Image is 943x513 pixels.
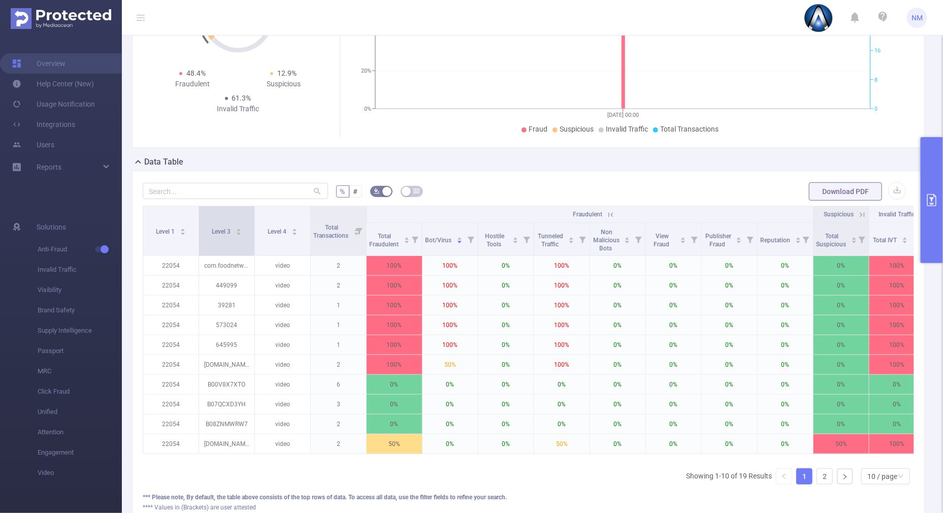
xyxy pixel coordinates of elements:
[236,227,241,230] i: icon: caret-up
[457,239,462,242] i: icon: caret-down
[646,434,701,454] p: 0%
[590,315,645,335] p: 0%
[702,395,757,414] p: 0%
[842,474,848,480] i: icon: right
[361,68,371,74] tspan: 20%
[143,256,199,275] p: 22054
[625,236,630,239] i: icon: caret-up
[478,315,534,335] p: 0%
[12,114,75,135] a: Integrations
[143,434,199,454] p: 22054
[646,395,701,414] p: 0%
[11,8,111,29] img: Protected Media
[867,469,897,484] div: 10 / page
[814,276,869,295] p: 0%
[38,300,122,320] span: Brand Safety
[534,414,590,434] p: 0%
[180,231,185,234] i: icon: caret-down
[646,256,701,275] p: 0%
[238,79,330,89] div: Suspicious
[631,223,645,255] i: Filter menu
[607,112,639,118] tspan: [DATE] 00:00
[143,375,199,394] p: 22054
[311,335,366,355] p: 1
[855,223,869,255] i: Filter menu
[156,228,176,235] span: Level 1
[776,468,792,485] li: Previous Page
[898,473,904,480] i: icon: down
[646,335,701,355] p: 0%
[512,236,518,242] div: Sort
[232,94,251,102] span: 61.3%
[255,414,310,434] p: video
[590,296,645,315] p: 0%
[199,315,254,335] p: 573024
[837,468,853,485] li: Next Page
[869,414,925,434] p: 0%
[199,434,254,454] p: [DOMAIN_NAME]
[534,296,590,315] p: 100%
[291,227,297,230] i: icon: caret-up
[199,296,254,315] p: 39281
[143,414,199,434] p: 22054
[646,315,701,335] p: 0%
[569,236,574,239] i: icon: caret-up
[291,231,297,234] i: icon: caret-down
[814,256,869,275] p: 0%
[311,315,366,335] p: 1
[824,211,854,218] span: Suspicious
[594,229,620,252] span: Non Malicious Bots
[758,335,813,355] p: 0%
[680,239,686,242] i: icon: caret-down
[38,381,122,402] span: Click Fraud
[590,434,645,454] p: 0%
[38,320,122,341] span: Supply Intelligence
[311,414,366,434] p: 2
[538,233,564,248] span: Tunneled Traffic
[705,233,731,248] span: Publisher Fraud
[736,239,742,242] i: icon: caret-down
[795,236,801,239] i: icon: caret-up
[255,375,310,394] p: video
[869,315,925,335] p: 100%
[255,335,310,355] p: video
[143,296,199,315] p: 22054
[404,236,410,242] div: Sort
[874,77,877,83] tspan: 8
[513,236,518,239] i: icon: caret-up
[422,355,478,374] p: 50%
[457,236,462,239] i: icon: caret-up
[311,276,366,295] p: 2
[575,223,590,255] i: Filter menu
[422,315,478,335] p: 100%
[814,335,869,355] p: 0%
[367,276,422,295] p: 100%
[687,223,701,255] i: Filter menu
[702,375,757,394] p: 0%
[255,395,310,414] p: video
[236,231,241,234] i: icon: caret-down
[879,211,916,218] span: Invalid Traffic
[534,375,590,394] p: 0%
[367,375,422,394] p: 0%
[255,434,310,454] p: video
[38,361,122,381] span: MRC
[422,256,478,275] p: 100%
[702,256,757,275] p: 0%
[624,236,630,242] div: Sort
[702,355,757,374] p: 0%
[180,227,186,233] div: Sort
[38,239,122,260] span: Anti-Fraud
[646,355,701,374] p: 0%
[422,276,478,295] p: 100%
[367,414,422,434] p: 0%
[478,276,534,295] p: 0%
[680,236,686,239] i: icon: caret-up
[560,125,594,133] span: Suspicious
[534,395,590,414] p: 0%
[404,236,409,239] i: icon: caret-up
[255,355,310,374] p: video
[143,183,328,199] input: Search...
[814,375,869,394] p: 0%
[144,156,183,168] h2: Data Table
